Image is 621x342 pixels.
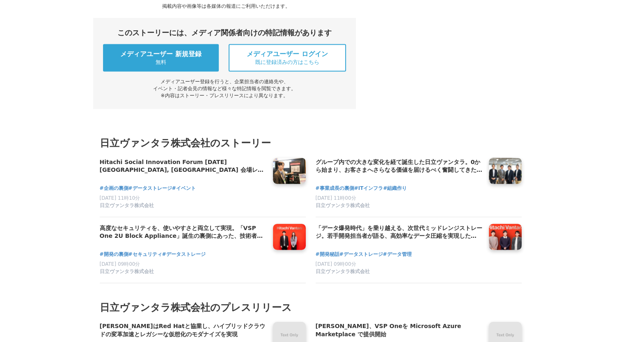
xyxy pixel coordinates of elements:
[100,268,266,276] a: 日立ヴァンタラ株式会社
[162,251,206,258] a: #データストレージ
[316,322,482,339] a: [PERSON_NAME]、VSP Oneを Microsoft Azure Marketplace で提供開始
[103,44,219,72] a: メディアユーザー 新規登録 無料
[316,202,482,210] a: 日立ヴァンタラ株式会社
[103,78,346,99] div: メディアユーザー登録を行うと、企業担当者の連絡先や、 イベント・記者会見の情報など様々な特記情報を閲覧できます。 ※内容はストーリー・プレスリリースにより異なります。
[100,158,266,175] a: Hitachi Social Innovation Forum [DATE] [GEOGRAPHIC_DATA], [GEOGRAPHIC_DATA] 会場レポート＆展示紹介
[172,185,196,192] a: #イベント
[156,59,166,66] span: 無料
[339,251,383,258] a: #データストレージ
[229,44,346,72] a: メディアユーザー ログイン 既に登録済みの方はこちら
[316,268,370,275] span: 日立ヴァンタラ株式会社
[316,158,482,175] a: グループ内での大きな変化を経て誕生した日立ヴァンタラ。0から始まり、お客さまへさらなる価値を届けるべく奮闘してきた営業部の軌跡。
[316,268,482,276] a: 日立ヴァンタラ株式会社
[120,50,202,59] span: メディアユーザー 新規登録
[128,251,162,258] a: #セキュリティ
[100,224,266,241] a: 高度なセキュリティを、使いやすさと両立して実現。「VSP One 2U Block Appliance」誕生の裏側にあった、技術者の狙いと奮闘。
[103,28,346,38] div: このストーリーには、メディア関係者向けの特記情報があります
[354,185,383,192] a: #ITインフラ
[100,185,128,192] a: #企画の裏側
[128,185,172,192] a: #データストレージ
[316,202,370,209] span: 日立ヴァンタラ株式会社
[255,59,319,66] span: 既に登録済みの方はこちら
[383,185,407,192] a: #組織作り
[100,202,154,209] span: 日立ヴァンタラ株式会社
[383,251,412,258] a: #データ管理
[316,185,354,192] a: #事業成長の裏側
[100,322,266,339] a: [PERSON_NAME]はRed Hatと協業し、ハイブリッドクラウドの変革加速とレガシーな仮想化のモダナイズを実現
[100,268,154,275] span: 日立ヴァンタラ株式会社
[100,251,128,258] a: #開発の裏側
[100,202,266,210] a: 日立ヴァンタラ株式会社
[316,195,356,201] span: [DATE] 11時00分
[316,251,339,258] a: #開発秘話
[100,135,522,151] h3: 日立ヴァンタラ株式会社のストーリー
[316,322,482,339] h4: [PERSON_NAME]、VSP Oneを Microsoft Azure Marketplace で提供開始
[316,261,356,267] span: [DATE] 09時00分
[247,50,328,59] span: メディアユーザー ログイン
[316,224,482,241] a: 「データ爆発時代」を乗り越える、次世代ミッドレンジストレージ。若手開発担当者が語る、高効率なデータ圧縮を実現した「VSP One 2U Block Appliance」誕生の裏側。
[100,300,522,315] h2: 日立ヴァンタラ株式会社のプレスリリース
[100,322,266,339] h4: [PERSON_NAME]はRed Hatと協業し、ハイブリッドクラウドの変革加速とレガシーな仮想化のモダナイズを実現
[100,261,140,267] span: [DATE] 09時00分
[100,195,140,201] span: [DATE] 11時10分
